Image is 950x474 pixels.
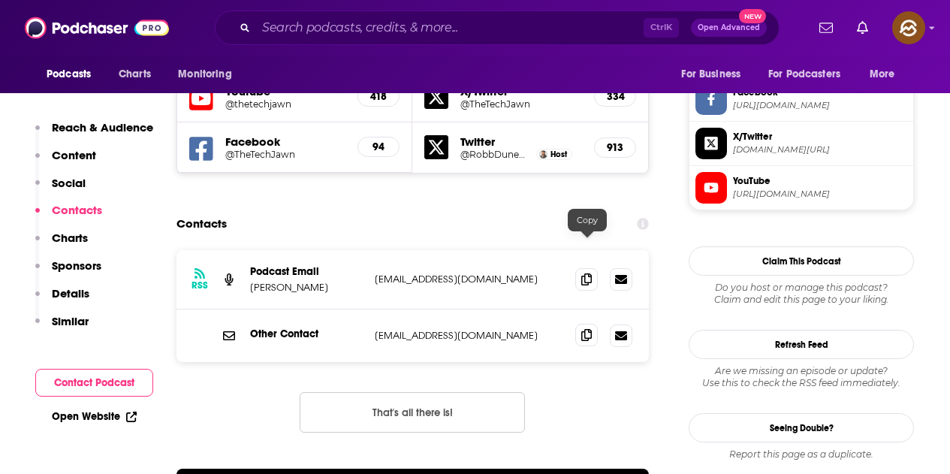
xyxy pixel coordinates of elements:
img: Robb Dunewood [539,150,547,159]
button: Refresh Feed [689,330,914,359]
a: @thetechjawn [225,98,345,110]
a: Show notifications dropdown [813,15,839,41]
span: For Podcasters [768,64,840,85]
span: YouTube [733,174,907,188]
button: open menu [36,60,110,89]
div: Report this page as a duplicate. [689,448,914,460]
button: Claim This Podcast [689,246,914,276]
a: YouTube[URL][DOMAIN_NAME] [695,172,907,204]
a: Seeing Double? [689,413,914,442]
h5: 913 [607,141,623,154]
span: Open Advanced [698,24,760,32]
button: Charts [35,231,88,258]
span: https://www.youtube.com/@thetechjawn [733,189,907,200]
button: open menu [671,60,759,89]
h3: RSS [192,279,208,291]
button: open menu [758,60,862,89]
a: X/Twitter[DOMAIN_NAME][URL] [695,128,907,159]
span: Podcasts [47,64,91,85]
span: X/Twitter [733,130,907,143]
a: Charts [109,60,160,89]
h5: 418 [370,90,387,103]
button: Contacts [35,203,102,231]
span: Ctrl K [644,18,679,38]
h5: Twitter [460,134,581,149]
button: Sponsors [35,258,101,286]
p: [EMAIL_ADDRESS][DOMAIN_NAME] [375,329,563,342]
button: Details [35,286,89,314]
span: Host [550,149,567,159]
p: Contacts [52,203,102,217]
h5: 334 [607,90,623,103]
button: Reach & Audience [35,120,153,148]
button: Nothing here. [300,392,525,433]
span: Do you host or manage this podcast? [689,282,914,294]
button: Open AdvancedNew [691,19,767,37]
h2: Contacts [176,210,227,238]
p: Details [52,286,89,300]
input: Search podcasts, credits, & more... [256,16,644,40]
p: Other Contact [250,328,363,340]
a: @RobbDunewood [460,149,532,160]
p: [PERSON_NAME] [250,281,363,294]
p: Podcast Email [250,265,363,278]
button: Contact Podcast [35,369,153,397]
a: Facebook[URL][DOMAIN_NAME] [695,83,907,115]
img: Podchaser - Follow, Share and Rate Podcasts [25,14,169,42]
div: Search podcasts, credits, & more... [215,11,780,45]
button: Content [35,148,96,176]
span: twitter.com/TheTechJawn [733,144,907,155]
p: Content [52,148,96,162]
button: Show profile menu [892,11,925,44]
button: Social [35,176,86,204]
button: open menu [859,60,914,89]
img: User Profile [892,11,925,44]
span: Monitoring [178,64,231,85]
a: Show notifications dropdown [851,15,874,41]
span: Logged in as hey85204 [892,11,925,44]
div: Copy [568,209,607,231]
span: Charts [119,64,151,85]
span: More [870,64,895,85]
p: Reach & Audience [52,120,153,134]
p: [EMAIL_ADDRESS][DOMAIN_NAME] [375,273,563,285]
a: @TheTechJawn [460,98,581,110]
span: New [739,9,766,23]
button: Similar [35,314,89,342]
div: Are we missing an episode or update? Use this to check the RSS feed immediately. [689,365,914,389]
p: Social [52,176,86,190]
a: Open Website [52,410,137,423]
span: For Business [681,64,740,85]
div: Claim and edit this page to your liking. [689,282,914,306]
p: Similar [52,314,89,328]
span: https://www.facebook.com/TheTechJawn [733,100,907,111]
h5: 94 [370,140,387,153]
p: Sponsors [52,258,101,273]
h5: Facebook [225,134,345,149]
a: @TheTechJawn [225,149,345,160]
button: open menu [167,60,251,89]
p: Charts [52,231,88,245]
